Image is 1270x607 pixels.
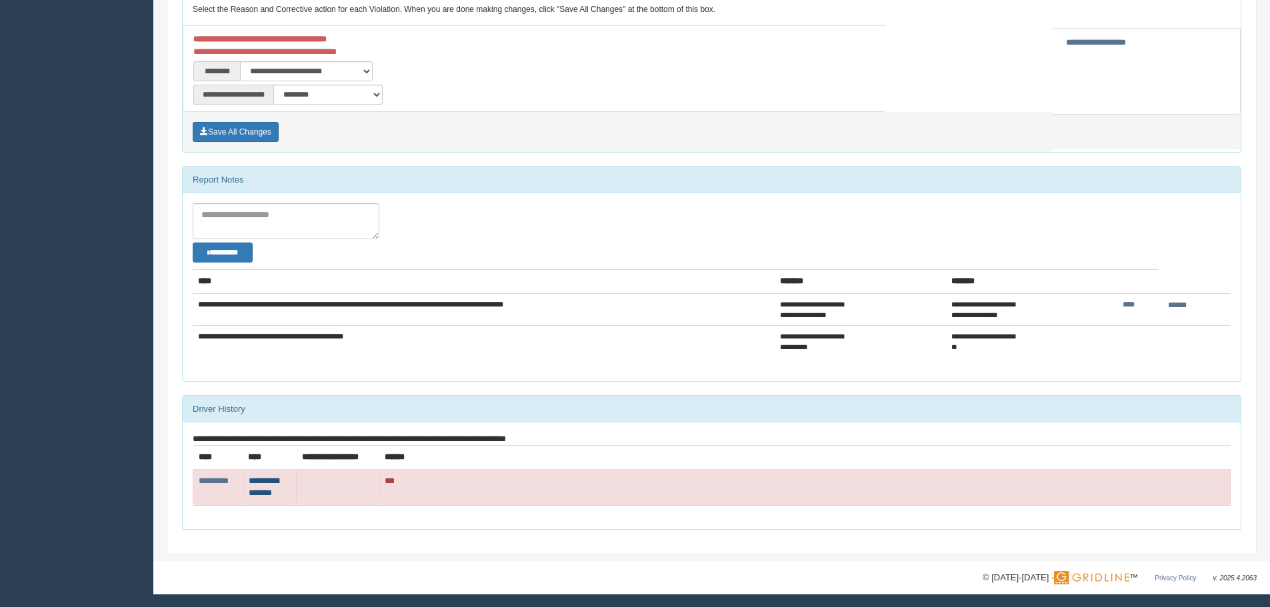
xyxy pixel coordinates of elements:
div: Report Notes [183,167,1241,193]
button: Save [193,122,279,142]
a: Privacy Policy [1155,574,1196,582]
div: Driver History [183,396,1241,422]
div: © [DATE]-[DATE] - ™ [983,571,1257,585]
button: Change Filter Options [193,243,253,263]
span: v. 2025.4.2063 [1213,574,1257,582]
img: Gridline [1054,571,1129,584]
